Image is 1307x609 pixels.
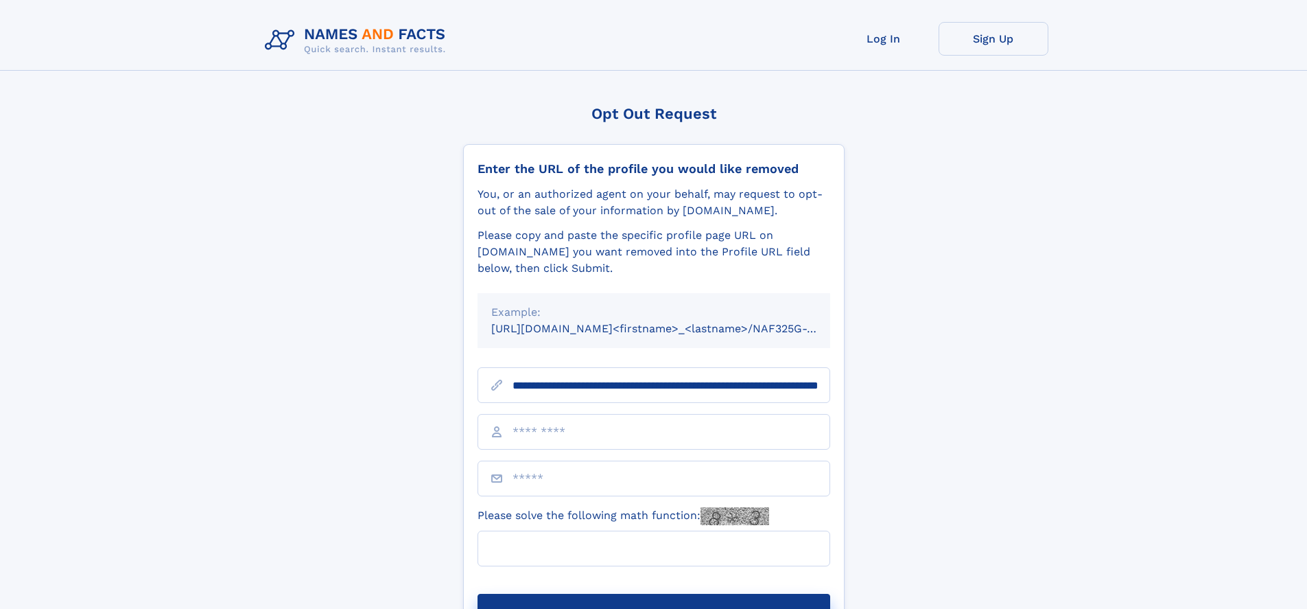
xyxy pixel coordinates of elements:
[829,22,939,56] a: Log In
[478,161,830,176] div: Enter the URL of the profile you would like removed
[478,186,830,219] div: You, or an authorized agent on your behalf, may request to opt-out of the sale of your informatio...
[491,322,856,335] small: [URL][DOMAIN_NAME]<firstname>_<lastname>/NAF325G-xxxxxxxx
[463,105,845,122] div: Opt Out Request
[478,227,830,277] div: Please copy and paste the specific profile page URL on [DOMAIN_NAME] you want removed into the Pr...
[491,304,816,321] div: Example:
[478,507,769,525] label: Please solve the following math function:
[259,22,457,59] img: Logo Names and Facts
[939,22,1048,56] a: Sign Up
